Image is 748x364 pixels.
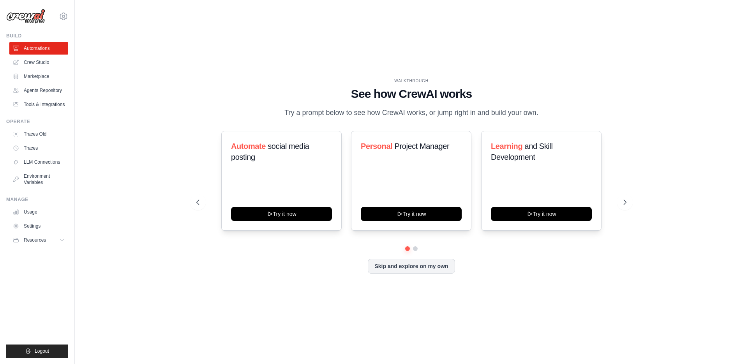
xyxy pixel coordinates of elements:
div: Operate [6,118,68,125]
h1: See how CrewAI works [196,87,626,101]
button: Try it now [361,207,462,221]
a: Automations [9,42,68,55]
a: Crew Studio [9,56,68,69]
div: Build [6,33,68,39]
button: Skip and explore on my own [368,259,455,274]
a: Traces Old [9,128,68,140]
button: Resources [9,234,68,246]
button: Try it now [491,207,592,221]
button: Logout [6,345,68,358]
span: Logout [35,348,49,354]
a: Environment Variables [9,170,68,189]
a: Usage [9,206,68,218]
span: Learning [491,142,522,150]
span: and Skill Development [491,142,552,161]
span: Resources [24,237,46,243]
span: Project Manager [395,142,450,150]
a: Traces [9,142,68,154]
div: Manage [6,196,68,203]
a: Agents Repository [9,84,68,97]
button: Try it now [231,207,332,221]
p: Try a prompt below to see how CrewAI works, or jump right in and build your own. [280,107,542,118]
span: Automate [231,142,266,150]
img: Logo [6,9,45,24]
div: WALKTHROUGH [196,78,626,84]
a: LLM Connections [9,156,68,168]
a: Marketplace [9,70,68,83]
span: social media posting [231,142,309,161]
a: Tools & Integrations [9,98,68,111]
a: Settings [9,220,68,232]
span: Personal [361,142,392,150]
